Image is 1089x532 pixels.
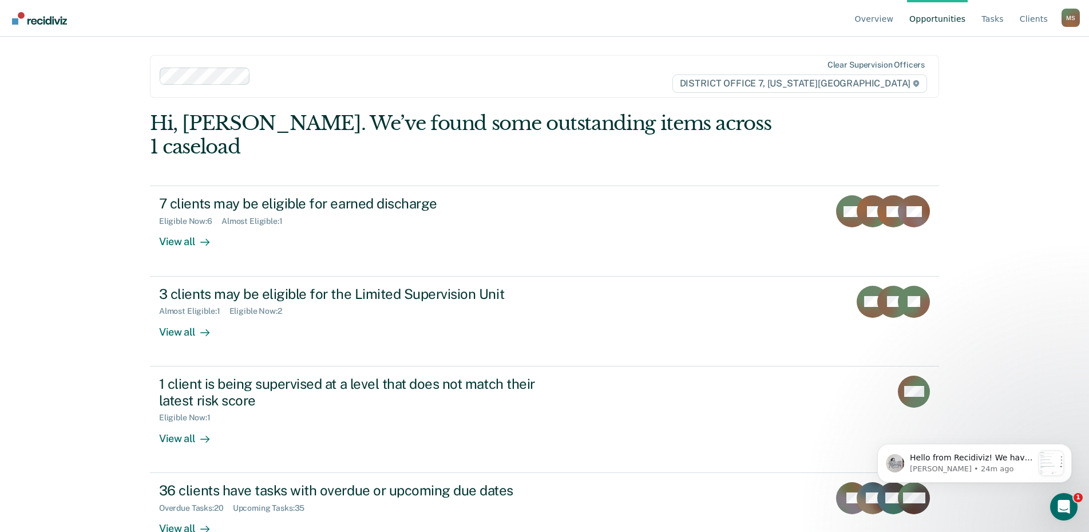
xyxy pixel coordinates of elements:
div: 3 clients may be eligible for the Limited Supervision Unit [159,286,561,302]
img: Recidiviz [12,12,67,25]
span: DISTRICT OFFICE 7, [US_STATE][GEOGRAPHIC_DATA] [672,74,927,93]
div: Eligible Now : 2 [229,306,291,316]
div: Almost Eligible : 1 [159,306,229,316]
div: Almost Eligible : 1 [221,216,292,226]
div: M S [1062,9,1080,27]
div: 1 client is being supervised at a level that does not match their latest risk score [159,376,561,409]
div: Eligible Now : 1 [159,413,220,423]
div: Upcoming Tasks : 35 [233,503,314,513]
p: Message from Kim, sent 24m ago [50,43,173,53]
a: 7 clients may be eligible for earned dischargeEligible Now:6Almost Eligible:1View all [150,186,939,276]
iframe: Intercom notifications message [860,421,1089,501]
div: View all [159,316,223,338]
div: Clear supervision officers [827,60,925,70]
iframe: Intercom live chat [1050,493,1078,521]
button: Profile dropdown button [1062,9,1080,27]
div: Hi, [PERSON_NAME]. We’ve found some outstanding items across 1 caseload [150,112,781,159]
div: 36 clients have tasks with overdue or upcoming due dates [159,482,561,499]
a: 1 client is being supervised at a level that does not match their latest risk scoreEligible Now:1... [150,367,939,473]
div: Overdue Tasks : 20 [159,503,233,513]
div: Eligible Now : 6 [159,216,221,226]
span: Hello from Recidiviz! We have some exciting news. Officers will now have their own Overview page ... [50,32,173,405]
div: View all [159,423,223,445]
span: 1 [1074,493,1083,502]
div: 7 clients may be eligible for earned discharge [159,195,561,212]
div: View all [159,226,223,249]
a: 3 clients may be eligible for the Limited Supervision UnitAlmost Eligible:1Eligible Now:2View all [150,277,939,367]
